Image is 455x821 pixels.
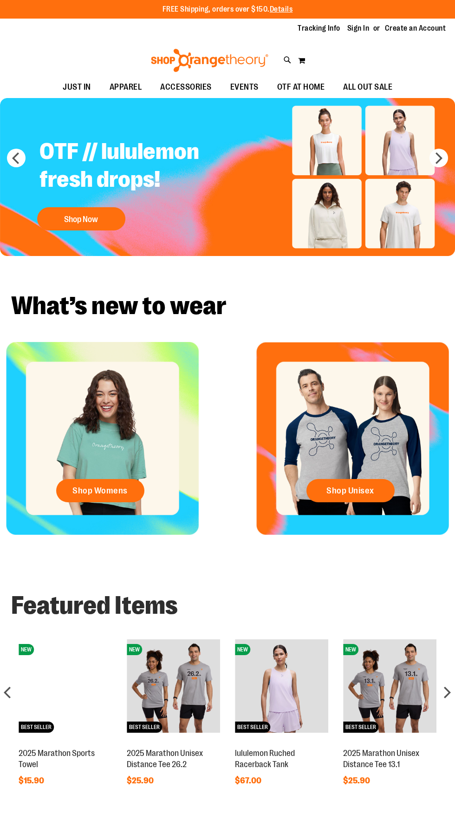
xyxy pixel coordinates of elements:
span: NEW [343,644,358,655]
a: 2025 Marathon Unisex Distance Tee 26.2NEWBEST SELLER [127,738,220,746]
span: $67.00 [235,776,263,785]
span: JUST IN [63,77,91,98]
a: lululemon Ruched Racerback Tank [235,749,295,769]
span: EVENTS [230,77,259,98]
span: $15.90 [19,776,45,785]
span: NEW [19,644,34,655]
h2: OTF // lululemon fresh drops! [32,131,263,203]
span: BEST SELLER [343,722,378,733]
a: 2025 Marathon Sports TowelNEWBEST SELLER [19,738,112,746]
span: OTF AT HOME [277,77,325,98]
span: $25.90 [127,776,155,785]
strong: Featured Items [11,591,178,620]
a: Shop Womens [56,479,144,502]
a: 2025 Marathon Unisex Distance Tee 13.1 [343,749,419,769]
button: Shop Now [37,207,125,230]
a: Tracking Info [298,23,340,33]
p: FREE Shipping, orders over $150. [162,4,293,15]
img: 2025 Marathon Unisex Distance Tee 26.2 [127,639,220,733]
span: ACCESSORIES [160,77,212,98]
button: prev [7,149,26,167]
a: 2025 Marathon Unisex Distance Tee 13.1NEWBEST SELLER [343,738,436,746]
a: Shop Unisex [306,479,395,502]
span: BEST SELLER [127,722,162,733]
a: Details [270,5,293,13]
span: NEW [127,644,142,655]
a: Create an Account [385,23,446,33]
h2: What’s new to wear [11,293,444,319]
img: Shop Orangetheory [149,49,270,72]
span: BEST SELLER [19,722,54,733]
a: Sign In [347,23,370,33]
span: ALL OUT SALE [343,77,392,98]
button: next [429,149,448,167]
span: BEST SELLER [235,722,270,733]
span: Shop Womens [72,486,128,496]
img: lululemon Ruched Racerback Tank [235,639,328,733]
img: 2025 Marathon Unisex Distance Tee 13.1 [343,639,436,733]
a: 2025 Marathon Sports Towel [19,749,95,769]
a: 2025 Marathon Unisex Distance Tee 26.2 [127,749,203,769]
a: lululemon Ruched Racerback TankNEWBEST SELLER [235,738,328,746]
span: Shop Unisex [326,486,374,496]
span: $25.90 [343,776,371,785]
span: APPAREL [110,77,142,98]
span: NEW [235,644,250,655]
